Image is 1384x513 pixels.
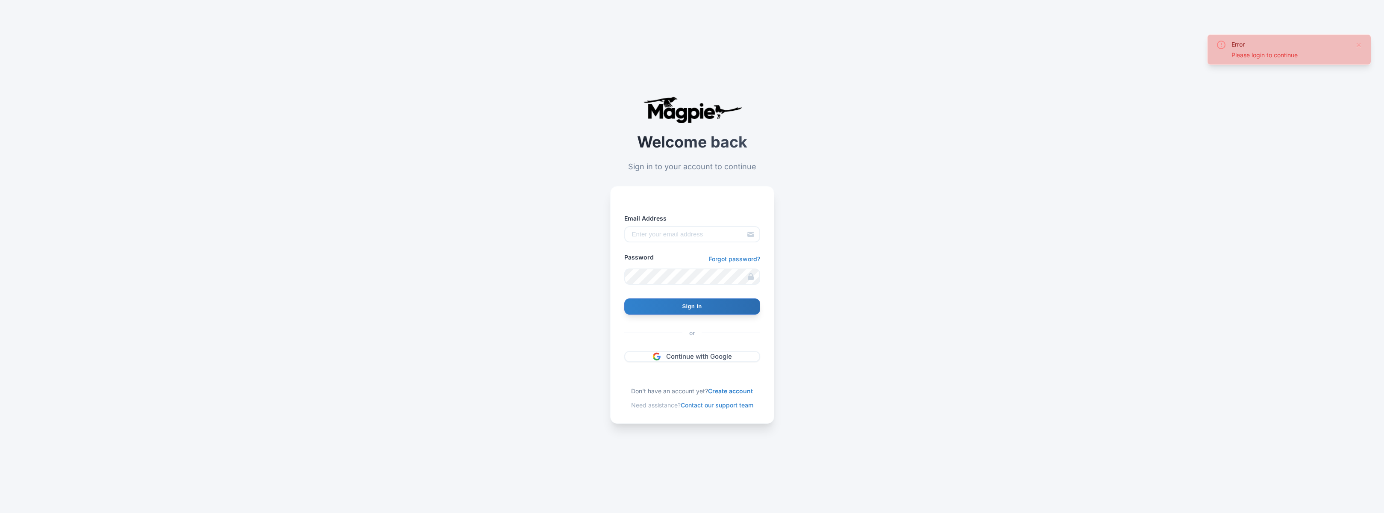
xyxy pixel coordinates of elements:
a: Continue with Google [624,351,760,363]
input: Enter your email address [624,226,760,242]
img: logo-ab69f6fb50320c5b225c76a69d11143b.png [641,96,743,124]
a: Forgot password? [711,254,760,263]
input: Sign In [624,298,760,315]
button: Close [1355,40,1362,50]
label: Password [624,253,651,262]
div: Don't have an account yet? [624,386,760,395]
span: or [682,328,702,337]
h2: Welcome back [610,134,774,151]
label: Email Address [624,214,760,223]
a: Contact our support team [681,401,751,409]
div: Need assistance? [624,401,760,410]
p: Sign in to your account to continue [610,161,774,172]
a: Create account [707,387,749,395]
div: Error [1231,40,1349,49]
div: Please login to continue [1231,50,1349,59]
